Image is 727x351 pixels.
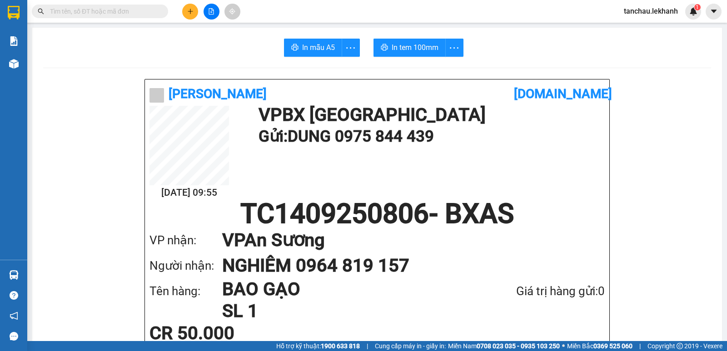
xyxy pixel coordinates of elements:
[342,39,360,57] button: more
[562,344,565,348] span: ⚪️
[276,341,360,351] span: Hỗ trợ kỹ thuật:
[222,227,587,253] h1: VP An Sương
[10,311,18,320] span: notification
[222,253,587,278] h1: NGHIÊM 0964 819 157
[284,39,342,57] button: printerIn mẫu A5
[381,44,388,52] span: printer
[373,39,446,57] button: printerIn tem 100mm
[182,4,198,20] button: plus
[342,42,359,54] span: more
[617,5,685,17] span: tanchau.lekhanh
[9,270,19,280] img: warehouse-icon
[514,86,612,101] b: [DOMAIN_NAME]
[302,42,335,53] span: In mẫu A5
[567,341,632,351] span: Miền Bắc
[477,342,560,350] strong: 0708 023 035 - 0935 103 250
[468,282,605,301] div: Giá trị hàng gửi: 0
[229,8,235,15] span: aim
[149,185,229,200] h2: [DATE] 09:55
[321,342,360,350] strong: 1900 633 818
[445,39,463,57] button: more
[689,7,697,15] img: icon-new-feature
[291,44,299,52] span: printer
[204,4,219,20] button: file-add
[149,324,300,342] div: CR 50.000
[375,341,446,351] span: Cung cấp máy in - giấy in:
[9,36,19,46] img: solution-icon
[9,59,19,69] img: warehouse-icon
[149,282,222,301] div: Tên hàng:
[593,342,632,350] strong: 0369 525 060
[259,124,600,149] h1: Gửi: DUNG 0975 844 439
[169,86,267,101] b: [PERSON_NAME]
[50,6,157,16] input: Tìm tên, số ĐT hoặc mã đơn
[259,106,600,124] h1: VP BX [GEOGRAPHIC_DATA]
[694,4,701,10] sup: 1
[222,278,468,300] h1: BAO GẠO
[149,257,222,275] div: Người nhận:
[208,8,214,15] span: file-add
[696,4,699,10] span: 1
[677,343,683,349] span: copyright
[8,6,20,20] img: logo-vxr
[446,42,463,54] span: more
[710,7,718,15] span: caret-down
[639,341,641,351] span: |
[10,291,18,300] span: question-circle
[187,8,194,15] span: plus
[706,4,722,20] button: caret-down
[392,42,438,53] span: In tem 100mm
[38,8,44,15] span: search
[448,341,560,351] span: Miền Nam
[224,4,240,20] button: aim
[149,231,222,250] div: VP nhận:
[222,300,468,322] h1: SL 1
[367,341,368,351] span: |
[149,200,605,227] h1: TC1409250806 - BXAS
[10,332,18,341] span: message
